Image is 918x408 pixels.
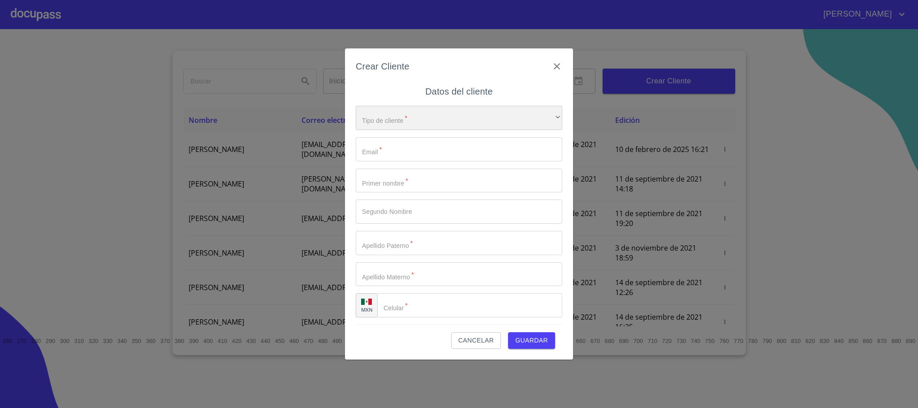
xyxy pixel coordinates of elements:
[451,332,501,349] button: Cancelar
[515,335,548,346] span: Guardar
[361,299,372,305] img: R93DlvwvvjP9fbrDwZeCRYBHk45OWMq+AAOlFVsxT89f82nwPLnD58IP7+ANJEaWYhP0Tx8kkA0WlQMPQsAAgwAOmBj20AXj6...
[356,106,562,130] div: ​
[508,332,555,349] button: Guardar
[361,306,373,313] p: MXN
[356,59,409,74] h6: Crear Cliente
[425,84,492,99] h6: Datos del cliente
[458,335,494,346] span: Cancelar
